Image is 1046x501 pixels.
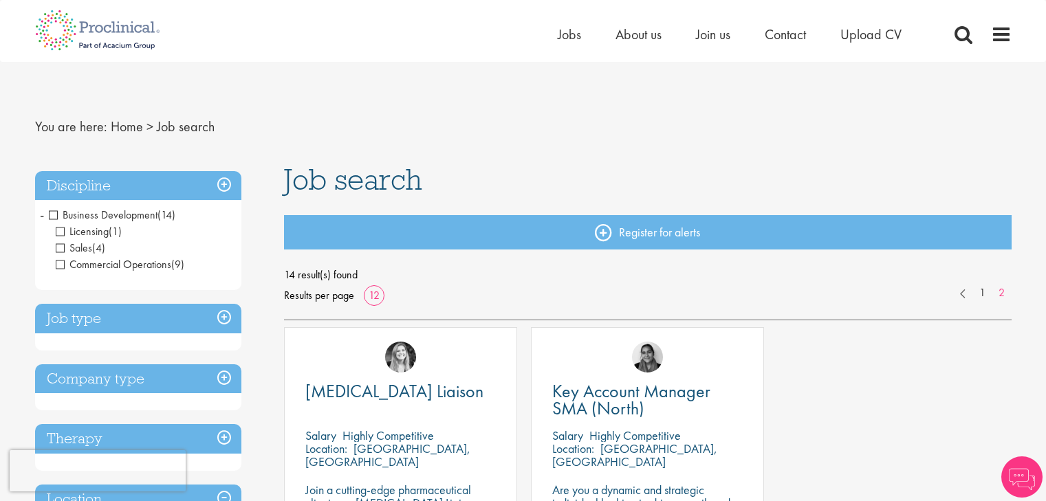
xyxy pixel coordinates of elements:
[10,450,186,491] iframe: reCAPTCHA
[696,25,730,43] a: Join us
[56,257,171,271] span: Commercial Operations
[615,25,662,43] a: About us
[111,118,143,135] a: breadcrumb link
[157,208,175,222] span: (14)
[109,224,122,238] span: (1)
[305,441,470,469] p: [GEOGRAPHIC_DATA], [GEOGRAPHIC_DATA]
[552,441,717,469] p: [GEOGRAPHIC_DATA], [GEOGRAPHIC_DATA]
[552,383,743,417] a: Key Account Manager SMA (North)
[840,25,902,43] a: Upload CV
[56,224,109,238] span: Licensing
[552,427,583,443] span: Salary
[305,427,336,443] span: Salary
[364,288,384,302] a: 12
[992,285,1012,301] a: 2
[35,364,241,394] h3: Company type
[1001,456,1043,498] img: Chatbot
[305,379,483,403] span: [MEDICAL_DATA] Liaison
[284,265,1012,285] span: 14 result(s) found
[35,171,241,201] h3: Discipline
[171,257,184,271] span: (9)
[35,304,241,333] h3: Job type
[342,427,434,443] p: Highly Competitive
[56,224,122,238] span: Licensing
[385,342,416,372] img: Manon Fuller
[157,118,215,135] span: Job search
[146,118,153,135] span: >
[305,441,347,456] span: Location:
[56,257,184,271] span: Commercial Operations
[589,427,681,443] p: Highly Competitive
[35,424,241,454] h3: Therapy
[284,215,1012,249] a: Register for alerts
[552,441,594,456] span: Location:
[92,241,105,255] span: (4)
[552,379,710,420] span: Key Account Manager SMA (North)
[49,208,157,222] span: Business Development
[765,25,806,43] a: Contact
[56,241,105,255] span: Sales
[284,161,422,198] span: Job search
[305,383,496,400] a: [MEDICAL_DATA] Liaison
[632,342,663,372] img: Anjali Parbhu
[40,204,44,225] span: -
[49,208,175,222] span: Business Development
[972,285,992,301] a: 1
[558,25,581,43] a: Jobs
[56,241,92,255] span: Sales
[35,118,107,135] span: You are here:
[284,285,354,306] span: Results per page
